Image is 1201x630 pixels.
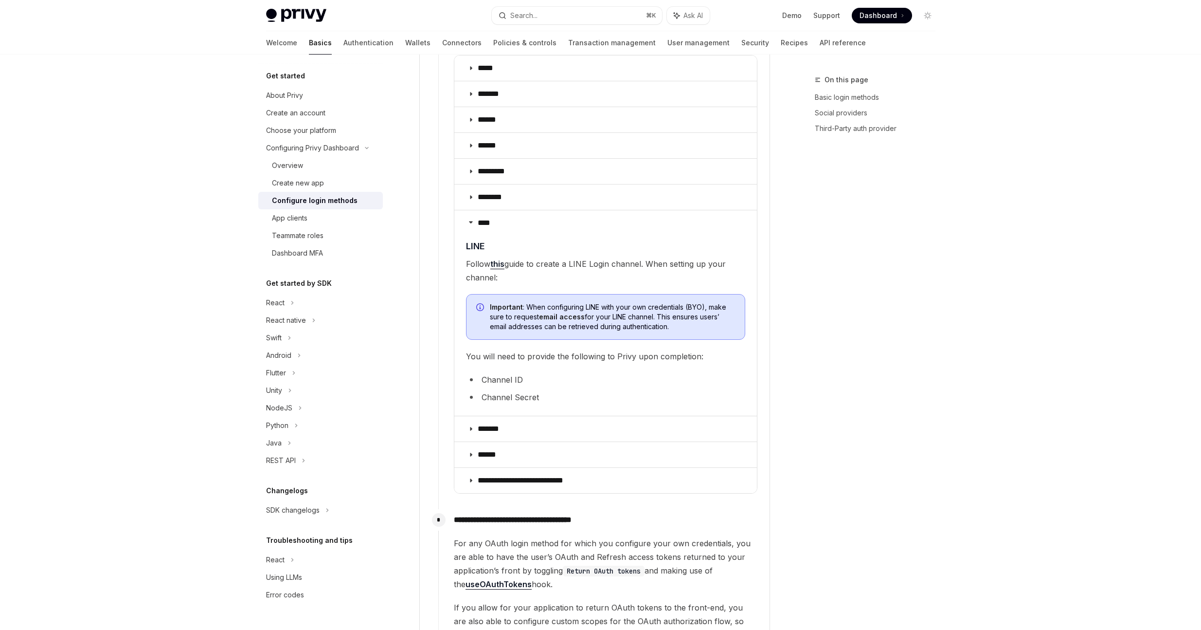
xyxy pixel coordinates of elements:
[266,437,282,449] div: Java
[454,537,757,591] span: For any OAuth login method for which you configure your own credentials, you are able to have the...
[272,177,324,189] div: Create new app
[266,297,285,309] div: React
[258,192,383,209] a: Configure login methods
[741,31,769,55] a: Security
[258,87,383,104] a: About Privy
[852,8,912,23] a: Dashboard
[272,247,323,259] div: Dashboard MFA
[490,303,523,311] strong: Important
[490,302,735,332] span: : When configuring LINE with your own credentials (BYO), make sure to request for your LINE chann...
[667,7,710,24] button: Ask AI
[782,11,802,20] a: Demo
[405,31,430,55] a: Wallets
[466,240,485,253] span: LINE
[781,31,808,55] a: Recipes
[266,402,292,414] div: NodeJS
[266,455,296,466] div: REST API
[272,230,323,241] div: Teammate roles
[454,210,757,416] details: ****Navigate to headerLINEFollowthisguide to create a LINE Login channel. When setting up your ch...
[813,11,840,20] a: Support
[258,157,383,174] a: Overview
[266,278,332,289] h5: Get started by SDK
[266,70,305,82] h5: Get started
[266,572,302,583] div: Using LLMs
[466,579,532,590] a: useOAuthTokens
[266,385,282,396] div: Unity
[272,195,358,206] div: Configure login methods
[510,10,538,21] div: Search...
[258,244,383,262] a: Dashboard MFA
[825,74,868,86] span: On this page
[646,12,656,19] span: ⌘ K
[266,535,353,546] h5: Troubleshooting and tips
[258,227,383,244] a: Teammate roles
[266,107,325,119] div: Create an account
[272,160,303,171] div: Overview
[466,350,745,363] span: You will need to provide the following to Privy upon completion:
[266,589,304,601] div: Error codes
[266,125,336,136] div: Choose your platform
[920,8,935,23] button: Toggle dark mode
[266,554,285,566] div: React
[860,11,897,20] span: Dashboard
[258,174,383,192] a: Create new app
[490,259,504,269] a: this
[258,104,383,122] a: Create an account
[466,390,745,404] li: Channel Secret
[266,485,308,497] h5: Changelogs
[563,566,645,576] code: Return OAuth tokens
[272,212,307,224] div: App clients
[466,373,745,387] li: Channel ID
[667,31,730,55] a: User management
[815,90,943,105] a: Basic login methods
[258,569,383,586] a: Using LLMs
[266,90,303,101] div: About Privy
[266,142,359,154] div: Configuring Privy Dashboard
[492,7,662,24] button: Search...⌘K
[266,367,286,379] div: Flutter
[815,121,943,136] a: Third-Party auth provider
[568,31,656,55] a: Transaction management
[266,420,288,431] div: Python
[476,303,486,313] svg: Info
[815,105,943,121] a: Social providers
[266,315,306,326] div: React native
[266,9,326,22] img: light logo
[266,31,297,55] a: Welcome
[683,11,703,20] span: Ask AI
[442,31,482,55] a: Connectors
[466,257,745,284] span: Follow guide to create a LINE Login channel. When setting up your channel:
[258,122,383,139] a: Choose your platform
[258,209,383,227] a: App clients
[309,31,332,55] a: Basics
[266,504,320,516] div: SDK changelogs
[493,31,556,55] a: Policies & controls
[820,31,866,55] a: API reference
[343,31,394,55] a: Authentication
[266,332,282,344] div: Swift
[539,313,585,321] strong: email access
[258,586,383,604] a: Error codes
[266,350,291,361] div: Android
